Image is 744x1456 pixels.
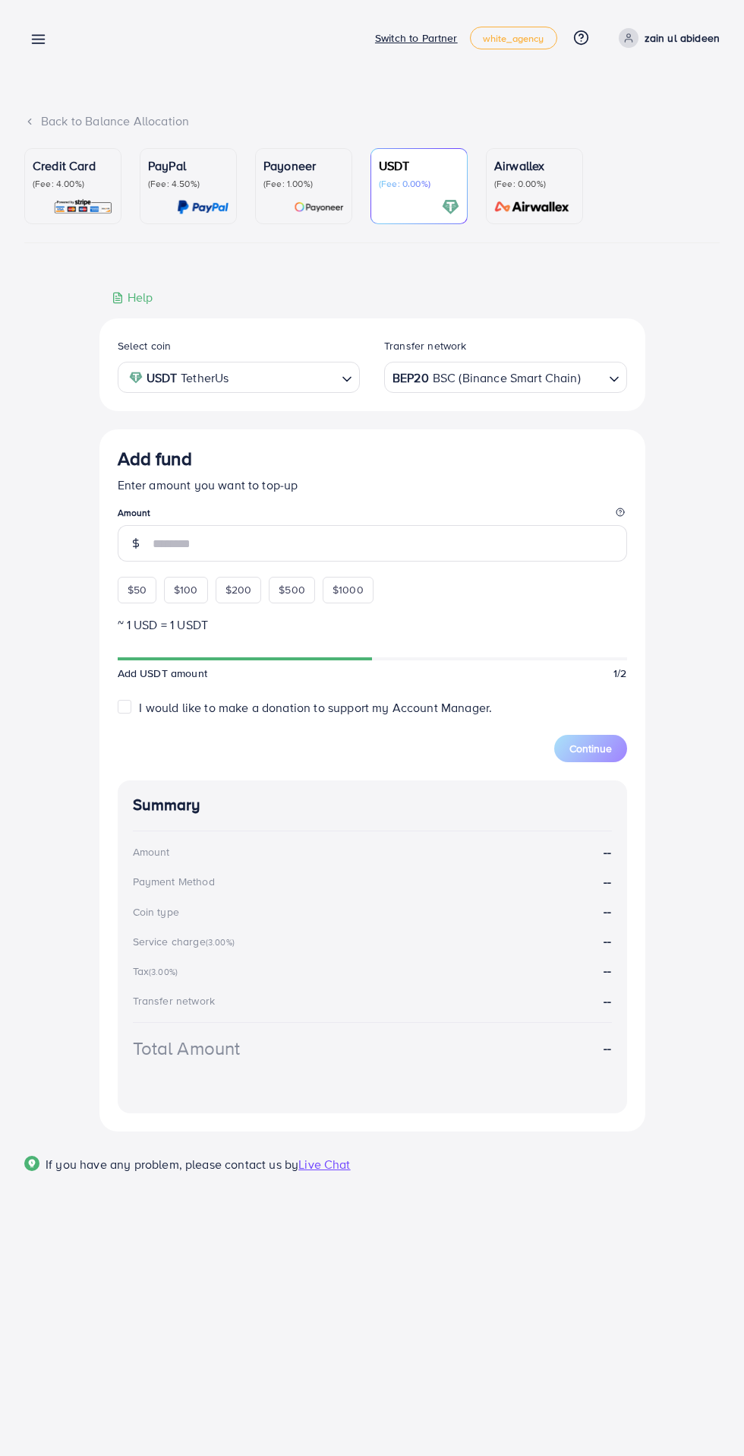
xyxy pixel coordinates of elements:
div: Search for option [118,362,361,393]
span: 1/2 [613,666,626,681]
img: card [294,198,344,216]
p: ~ 1 USD = 1 USDT [118,616,627,634]
p: Credit Card [33,157,113,175]
legend: Amount [118,506,627,525]
p: (Fee: 0.00%) [494,178,575,190]
p: Enter amount you want to top-up [118,476,627,494]
a: zain ul abideen [613,28,720,48]
input: Search for option [582,366,603,389]
a: white_agency [470,27,557,49]
span: Live Chat [298,1156,350,1173]
p: zain ul abideen [645,29,720,47]
span: If you have any problem, please contact us by [46,1156,298,1173]
label: Select coin [118,338,172,353]
input: Search for option [233,366,336,389]
div: Back to Balance Allocation [24,112,720,130]
img: Popup guide [24,1156,39,1171]
p: (Fee: 4.50%) [148,178,229,190]
div: Help [112,289,153,306]
p: (Fee: 0.00%) [379,178,459,190]
p: (Fee: 1.00%) [263,178,344,190]
p: (Fee: 4.00%) [33,178,113,190]
p: USDT [379,157,459,175]
img: card [442,198,459,216]
img: coin [129,371,143,385]
img: card [53,198,113,216]
img: card [490,198,575,216]
p: Switch to Partner [375,29,458,47]
span: Add USDT amount [118,666,207,681]
span: $500 [279,582,305,597]
span: $200 [225,582,252,597]
img: card [177,198,229,216]
span: $100 [174,582,198,597]
p: Payoneer [263,157,344,175]
div: Search for option [384,362,627,393]
span: BSC (Binance Smart Chain) [433,367,581,389]
span: TetherUs [181,367,229,389]
span: I would like to make a donation to support my Account Manager. [139,699,492,716]
strong: USDT [147,367,178,389]
span: $50 [128,582,147,597]
label: Transfer network [384,338,467,353]
span: white_agency [483,33,544,43]
button: Continue [554,735,627,762]
h3: Add fund [118,448,192,470]
strong: BEP20 [392,367,429,389]
p: PayPal [148,157,229,175]
span: Continue [569,741,612,756]
span: $1000 [333,582,364,597]
p: Airwallex [494,157,575,175]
